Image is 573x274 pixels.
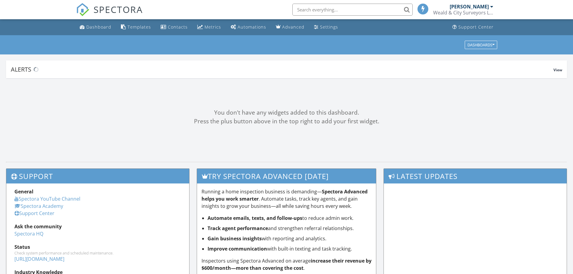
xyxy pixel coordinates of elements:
a: Settings [312,22,340,33]
strong: General [14,188,33,195]
div: [PERSON_NAME] [450,4,489,10]
p: Inspectors using Spectora Advanced on average . [202,257,372,272]
h3: Latest Updates [384,169,567,183]
strong: Automate emails, texts, and follow-ups [208,215,302,221]
a: Spectora Academy [14,203,63,209]
h3: Try spectora advanced [DATE] [197,169,376,183]
strong: Improve communication [208,245,267,252]
div: Automations [238,24,266,30]
li: with reporting and analytics. [208,235,372,242]
strong: increase their revenue by $600/month—more than covering the cost [202,257,371,271]
input: Search everything... [292,4,413,16]
strong: Track agent performance [208,225,268,232]
a: Support Center [450,22,496,33]
p: Running a home inspection business is demanding— . Automate tasks, track key agents, and gain ins... [202,188,372,210]
a: Dashboard [77,22,114,33]
a: Spectora HQ [14,230,43,237]
a: [URL][DOMAIN_NAME] [14,256,64,262]
div: Support Center [458,24,494,30]
button: Dashboards [465,41,497,49]
div: You don't have any widgets added to this dashboard. [6,108,567,117]
div: Weald & City Surveyors Limited [433,10,493,16]
img: The Best Home Inspection Software - Spectora [76,3,89,16]
a: Advanced [273,22,307,33]
a: Metrics [195,22,223,33]
h3: Support [6,169,189,183]
div: Alerts [11,65,553,73]
div: Metrics [205,24,221,30]
div: Press the plus button above in the top right to add your first widget. [6,117,567,126]
strong: Spectora Advanced helps you work smarter [202,188,368,202]
div: Settings [320,24,338,30]
div: Contacts [168,24,188,30]
li: and strengthen referral relationships. [208,225,372,232]
strong: Gain business insights [208,235,262,242]
a: Templates [119,22,153,33]
div: Dashboard [86,24,111,30]
div: Ask the community [14,223,181,230]
div: Advanced [282,24,304,30]
a: Automations (Basic) [228,22,269,33]
div: Status [14,243,181,251]
a: Contacts [158,22,190,33]
li: to reduce admin work. [208,214,372,222]
a: SPECTORA [76,8,143,21]
a: Spectora YouTube Channel [14,195,80,202]
span: View [553,67,562,72]
div: Templates [128,24,151,30]
a: Support Center [14,210,54,217]
div: Check system performance and scheduled maintenance. [14,251,181,255]
span: SPECTORA [94,3,143,16]
div: Dashboards [467,43,494,47]
li: with built-in texting and task tracking. [208,245,372,252]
